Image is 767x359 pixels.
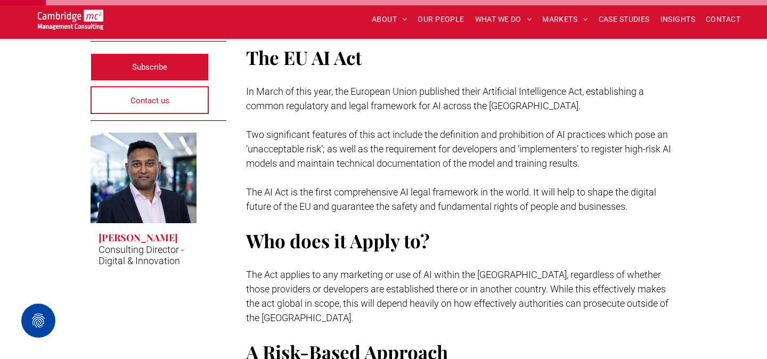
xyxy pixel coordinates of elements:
[91,53,209,81] a: Subscribe
[99,231,178,244] h3: [PERSON_NAME]
[99,244,189,266] p: Consulting Director - Digital & Innovation
[412,11,469,28] a: OUR PEOPLE
[130,87,169,114] span: Contact us
[537,11,593,28] a: MARKETS
[246,186,656,212] span: The AI Act is the first comprehensive AI legal framework in the world. It will help to shape the ...
[132,54,167,80] span: Subscribe
[366,11,413,28] a: ABOUT
[246,228,430,253] span: Who does it Apply to?
[246,269,668,323] span: The Act applies to any marketing or use of AI within the [GEOGRAPHIC_DATA], regardless of whether...
[655,11,700,28] a: INSIGHTS
[246,129,671,169] span: Two significant features of this act include the definition and prohibition of AI practices which...
[38,10,103,30] img: Go to Homepage
[91,86,209,114] a: Contact us
[246,45,362,70] span: The EU AI Act
[593,11,655,28] a: CASE STUDIES
[470,11,537,28] a: WHAT WE DO
[87,130,200,226] a: Rachi Weerasinghe
[700,11,746,28] a: CONTACT
[246,86,644,111] span: In March of this year, the European Union published their Artificial Intelligence Act, establishi...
